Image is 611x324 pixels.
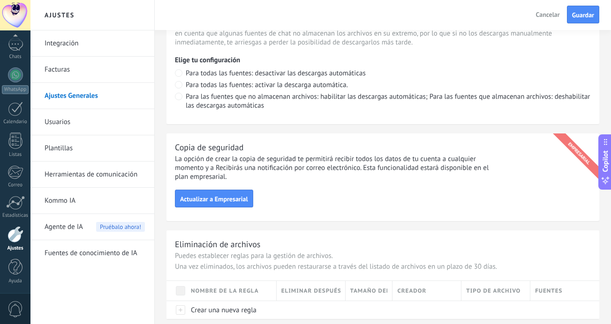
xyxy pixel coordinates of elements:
a: Facturas [45,57,145,83]
span: Nombre de la regla [191,287,259,295]
li: Agente de IA [30,214,154,240]
span: Eliminar después de, días [281,287,340,295]
label: Para todas las fuentes: activar la descarga automática. [175,81,591,90]
a: Kommo IA [45,188,145,214]
li: Kommo IA [30,188,154,214]
li: Integración [30,30,154,57]
a: Ajustes Generales [45,83,145,109]
div: Ayuda [2,278,29,284]
span: Actualizar a Empresarial [180,196,248,202]
span: Tipo de archivo [466,287,520,295]
p: Puedes establecer reglas para la gestión de archivos. [175,251,591,260]
li: Ajustes Generales [30,83,154,109]
div: Correo [2,182,29,188]
p: Una vez eliminados, los archivos pueden restaurarse a través del listado de archivos en un plazo ... [175,262,591,271]
a: Usuarios [45,109,145,135]
span: Fuentes [535,287,562,295]
a: Fuentes de conocimiento de IA [45,240,145,266]
li: Herramientas de comunicación [30,162,154,188]
a: Actualizar a Empresarial [175,194,253,203]
a: Integración [45,30,145,57]
div: Ajustes [2,245,29,251]
span: Guardar [572,12,594,18]
div: WhatsApp [2,85,29,94]
label: Para las fuentes que no almacenan archivos: habilitar las descargas automáticas; Para las fuentes... [175,93,591,110]
li: Facturas [30,57,154,83]
div: La opción de crear la copia de seguridad te permitirá recibir todos los datos de tu cuenta a cual... [175,155,491,181]
a: Herramientas de comunicación [45,162,145,188]
li: Fuentes de conocimiento de IA [30,240,154,266]
span: Para todas las fuentes: desactivar las descargas automáticas [186,69,366,78]
button: Actualizar a Empresarial [175,190,253,207]
span: Para todas las fuentes: activar la descarga automática. [186,81,348,89]
div: empresarial [551,125,607,182]
div: Listas [2,152,29,158]
a: Plantillas [45,135,145,162]
span: Pruébalo ahora! [96,222,145,232]
button: Guardar [567,6,599,23]
li: Usuarios [30,109,154,135]
div: Calendario [2,119,29,125]
span: Copilot [601,151,610,172]
span: Para las fuentes que no almacenan archivos: habilitar las descargas automáticas; Para las fuentes... [186,92,591,110]
div: Estadísticas [2,213,29,219]
span: Creador [397,287,426,295]
span: Tamaño del archivo [350,287,388,295]
div: Eliminación de archivos [175,239,260,250]
span: Agente de IA [45,214,83,240]
p: Elige tu configuración [175,56,591,65]
div: Crear una nueva regla [186,301,272,319]
label: Para todas las fuentes: desactivar las descargas automáticas [175,69,591,78]
span: Crear una nueva regla [191,306,256,315]
div: Copia de seguridad [175,142,243,153]
li: Plantillas [30,135,154,162]
span: Cancelar [536,10,560,19]
button: Cancelar [532,7,564,22]
div: Chats [2,54,29,60]
a: Agente de IAPruébalo ahora! [45,214,145,240]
